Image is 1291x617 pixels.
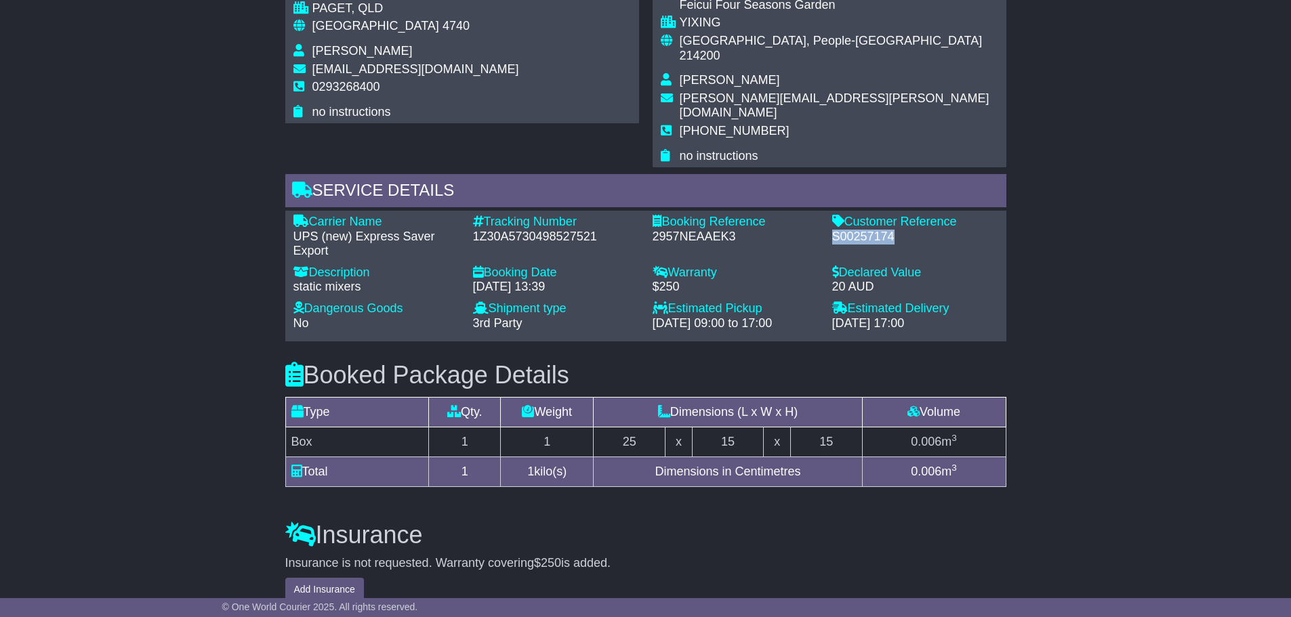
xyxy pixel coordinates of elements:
[285,522,1006,549] h3: Insurance
[473,301,639,316] div: Shipment type
[653,230,819,244] div: 2957NEAAEK3
[653,301,819,316] div: Estimated Pickup
[222,601,418,612] span: © One World Courier 2025. All rights reserved.
[293,280,459,295] div: static mixers
[594,427,665,456] td: 25
[653,215,819,230] div: Booking Reference
[293,301,459,316] div: Dangerous Goods
[832,316,998,331] div: [DATE] 17:00
[293,265,459,280] div: Description
[285,456,429,486] td: Total
[911,435,941,448] span: 0.006
[692,427,764,456] td: 15
[680,124,790,137] span: [PHONE_NUMBER]
[790,427,862,456] td: 15
[285,397,429,427] td: Type
[285,174,1006,211] div: Service Details
[443,19,470,33] span: 4740
[429,456,501,486] td: 1
[473,230,639,244] div: 1Z30A5730498527521
[293,230,459,259] div: UPS (new) Express Saver Export
[951,463,957,473] sup: 3
[312,80,380,93] span: 0293268400
[832,265,998,280] div: Declared Value
[764,427,790,456] td: x
[312,1,519,16] div: PAGET, QLD
[312,62,519,76] span: [EMAIL_ADDRESS][DOMAIN_NAME]
[473,265,639,280] div: Booking Date
[501,427,594,456] td: 1
[312,44,413,58] span: [PERSON_NAME]
[594,397,862,427] td: Dimensions (L x W x H)
[832,215,998,230] div: Customer Reference
[832,280,998,295] div: 20 AUD
[680,149,758,163] span: no instructions
[680,16,998,30] div: YIXING
[653,280,819,295] div: $250
[501,397,594,427] td: Weight
[680,91,989,120] span: [PERSON_NAME][EMAIL_ADDRESS][PERSON_NAME][DOMAIN_NAME]
[473,316,522,330] span: 3rd Party
[501,456,594,486] td: kilo(s)
[680,49,720,62] span: 214200
[285,362,1006,389] h3: Booked Package Details
[473,280,639,295] div: [DATE] 13:39
[285,556,1006,571] div: Insurance is not requested. Warranty covering is added.
[862,397,1006,427] td: Volume
[285,578,364,601] button: Add Insurance
[429,427,501,456] td: 1
[832,230,998,244] div: S00257174
[312,19,439,33] span: [GEOGRAPHIC_DATA]
[527,465,534,478] span: 1
[285,427,429,456] td: Box
[312,105,391,119] span: no instructions
[951,433,957,443] sup: 3
[429,397,501,427] td: Qty.
[665,427,692,456] td: x
[653,265,819,280] div: Warranty
[534,556,561,570] span: $250
[862,427,1006,456] td: m
[862,456,1006,486] td: m
[911,465,941,478] span: 0.006
[653,316,819,331] div: [DATE] 09:00 to 17:00
[473,215,639,230] div: Tracking Number
[680,34,983,47] span: [GEOGRAPHIC_DATA], People-[GEOGRAPHIC_DATA]
[594,456,862,486] td: Dimensions in Centimetres
[293,215,459,230] div: Carrier Name
[293,316,309,330] span: No
[832,301,998,316] div: Estimated Delivery
[680,73,780,87] span: [PERSON_NAME]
